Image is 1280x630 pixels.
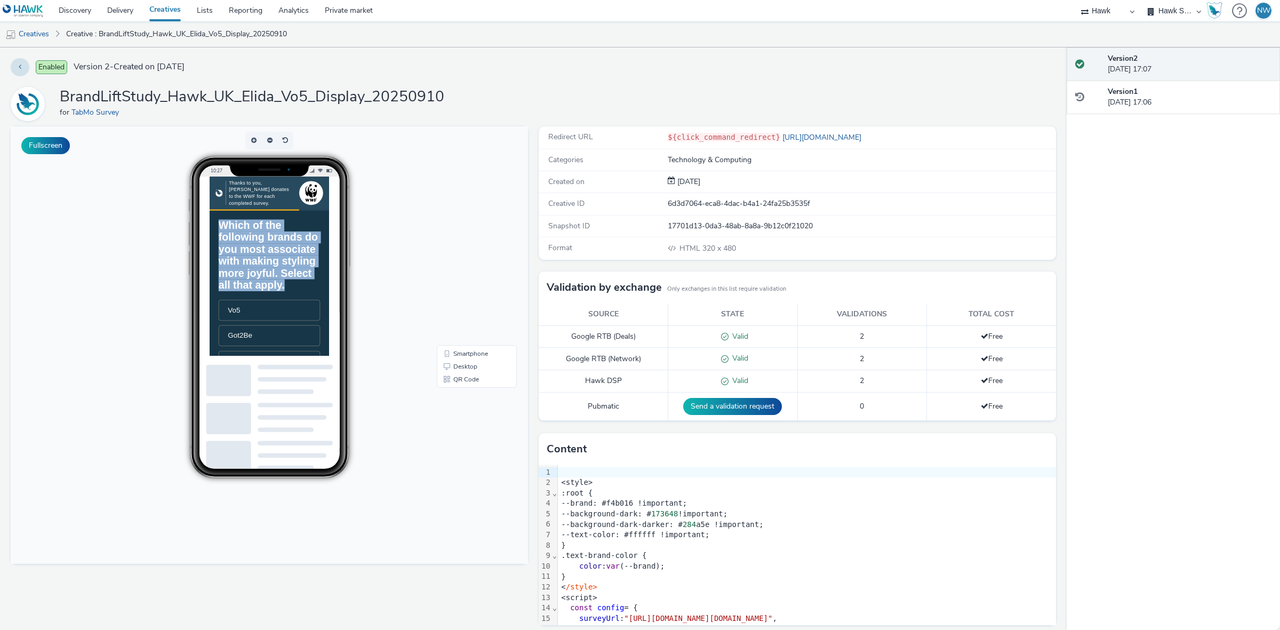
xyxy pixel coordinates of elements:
[28,5,114,42] span: Thanks to you, [PERSON_NAME] donates to the WWF for each completed survey.
[668,133,780,141] code: ${click_command_redirect}
[981,331,1003,341] span: Free
[606,562,620,570] span: var
[558,551,1056,561] div: .text-brand-color {
[558,603,1056,613] div: = {
[9,18,19,29] img: hawk logo
[558,582,1056,593] div: <
[428,221,504,234] li: Smartphone
[1206,2,1227,19] a: Hawk Academy
[12,89,43,119] img: TabMo Survey
[548,243,572,253] span: Format
[860,354,864,364] span: 2
[558,561,1056,572] div: : (--brand);
[539,477,552,488] div: 2
[5,29,16,40] img: mobile
[539,488,552,499] div: 3
[539,603,552,613] div: 14
[132,11,158,36] img: incentive logo
[558,477,1056,488] div: <style>
[548,155,583,165] span: Categories
[539,551,552,561] div: 9
[443,237,467,243] span: Desktop
[927,304,1057,325] th: Total cost
[539,325,668,348] td: Google RTB (Deals)
[566,583,597,591] span: /style>
[552,551,557,560] span: Fold line
[13,61,158,164] h1: Which of the following brands do you most associate with making styling more joyful. Select all t...
[443,250,468,256] span: QR Code
[71,107,123,117] a: TabMo Survey
[548,132,593,142] span: Redirect URL
[552,603,557,612] span: Fold line
[26,221,61,233] span: Got2Be
[11,99,49,109] a: TabMo Survey
[1108,86,1271,108] div: [DATE] 17:06
[539,613,552,624] div: 15
[981,401,1003,411] span: Free
[579,614,620,623] span: surveyUrl
[60,87,444,107] h1: BrandLiftStudy_Hawk_UK_Elida_Vo5_Display_20250910
[74,61,185,73] span: Version 2 - Created on [DATE]
[558,613,1056,624] div: : ,
[539,393,668,421] td: Pubmatic
[548,198,585,209] span: Creative ID
[651,509,678,518] span: 173648
[675,177,700,187] span: [DATE]
[981,376,1003,386] span: Free
[780,132,866,142] a: [URL][DOMAIN_NAME]
[679,243,702,253] span: HTML
[558,498,1056,509] div: --brand: #f4b016 !important;
[683,520,696,529] span: 284
[729,353,748,363] span: Valid
[547,280,662,296] h3: Validation by exchange
[443,224,477,230] span: Smartphone
[1108,53,1138,63] strong: Version 2
[558,509,1056,520] div: --background-dark: # !important;
[539,519,552,530] div: 6
[539,530,552,540] div: 7
[21,137,70,154] button: Fullscreen
[558,572,1056,583] div: }
[61,21,292,47] a: Creative : BrandLiftStudy_Hawk_UK_Elida_Vo5_Display_20250910
[200,41,212,47] span: 10:27
[539,582,552,593] div: 12
[570,603,593,612] span: const
[668,221,1055,232] div: 17701d13-0da3-48ab-8a8a-9b12c0f21020
[3,4,44,18] img: undefined Logo
[539,370,668,393] td: Hawk DSP
[539,509,552,520] div: 5
[683,398,782,415] button: Send a validation request
[539,593,552,603] div: 13
[860,331,864,341] span: 2
[624,614,772,623] span: "[URL][DOMAIN_NAME][DOMAIN_NAME]"
[668,155,1055,165] div: Technology & Computing
[558,593,1056,603] div: <script>
[552,489,557,497] span: Fold line
[1108,53,1271,75] div: [DATE] 17:07
[539,348,668,370] td: Google RTB (Network)
[1206,2,1222,19] img: Hawk Academy
[558,530,1056,540] div: --text-color: #ffffff !important;
[539,540,552,551] div: 8
[539,467,552,478] div: 1
[579,562,602,570] span: color
[548,177,585,187] span: Created on
[981,354,1003,364] span: Free
[428,246,504,259] li: QR Code
[539,561,552,572] div: 10
[36,60,67,74] span: Enabled
[860,376,864,386] span: 2
[1257,3,1270,19] div: NW
[678,243,736,253] span: 320 x 480
[26,185,44,197] span: Vo5
[729,331,748,341] span: Valid
[675,177,700,187] div: Creation 10 September 2025, 17:06
[539,304,668,325] th: Source
[667,285,786,293] small: Only exchanges in this list require validation
[729,376,748,386] span: Valid
[597,603,625,612] span: config
[60,107,71,117] span: for
[668,304,798,325] th: State
[548,221,590,231] span: Snapshot ID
